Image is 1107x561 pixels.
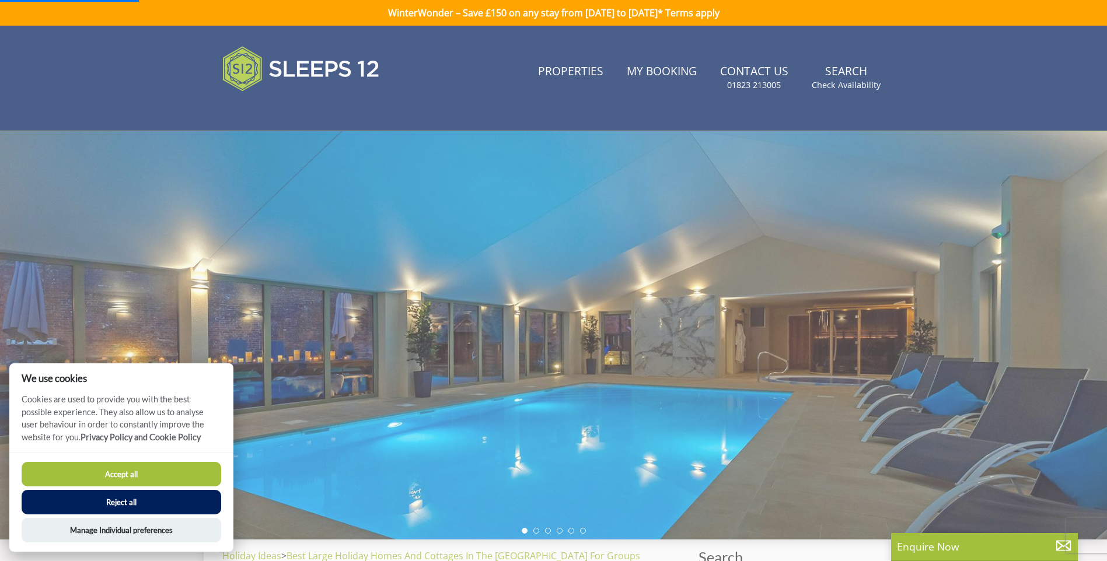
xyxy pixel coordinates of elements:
p: Cookies are used to provide you with the best possible experience. They also allow us to analyse ... [9,393,233,452]
p: Enquire Now [897,539,1072,554]
img: Sleeps 12 [222,40,380,98]
a: Properties [533,59,608,85]
button: Reject all [22,490,221,514]
small: Check Availability [812,79,881,91]
h2: We use cookies [9,373,233,384]
button: Accept all [22,462,221,486]
a: SearchCheck Availability [807,59,885,97]
button: Manage Individual preferences [22,518,221,542]
a: My Booking [622,59,701,85]
small: 01823 213005 [727,79,781,91]
a: Contact Us01823 213005 [715,59,793,97]
a: Privacy Policy and Cookie Policy [81,432,201,442]
iframe: Customer reviews powered by Trustpilot [216,105,339,115]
